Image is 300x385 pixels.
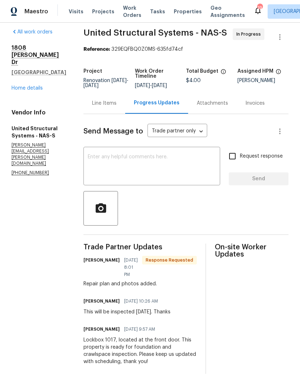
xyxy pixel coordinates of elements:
[245,100,265,107] div: Invoices
[12,86,43,91] a: Home details
[135,69,186,79] h5: Work Order Timeline
[237,69,273,74] h5: Assigned HPM
[124,257,138,278] span: [DATE] 8:01 PM
[236,31,264,38] span: In Progress
[92,8,114,15] span: Projects
[12,109,66,116] h4: Vendor Info
[83,83,99,88] span: [DATE]
[186,69,218,74] h5: Total Budget
[83,47,110,52] b: Reference:
[92,100,117,107] div: Line Items
[83,308,171,316] div: This will be inspected [DATE]. Thanks
[83,257,120,264] h6: [PERSON_NAME]
[276,69,281,78] span: The hpm assigned to this work order.
[12,125,66,139] h5: United Structural Systems - NAS-S
[83,298,120,305] h6: [PERSON_NAME]
[83,78,128,88] span: -
[135,83,167,88] span: -
[174,8,202,15] span: Properties
[83,78,128,88] span: Renovation
[83,128,143,135] span: Send Message to
[186,78,201,83] span: $4.00
[69,8,83,15] span: Visits
[83,336,197,365] div: Lockbox 1017, located at the front door. This property is ready for foundation and crawlspace ins...
[124,326,155,333] span: [DATE] 9:57 AM
[143,257,196,264] span: Response Requested
[215,244,288,258] span: On-site Worker Updates
[83,69,102,74] h5: Project
[147,126,207,137] div: Trade partner only
[83,244,197,251] span: Trade Partner Updates
[83,280,197,287] div: Repair plan and photos added.
[134,99,179,107] div: Progress Updates
[83,46,288,53] div: 329EQFBQ0Z0MS-635fd74cf
[150,9,165,14] span: Tasks
[152,83,167,88] span: [DATE]
[240,153,283,160] span: Request response
[197,100,228,107] div: Attachments
[123,4,141,19] span: Work Orders
[124,298,158,305] span: [DATE] 10:26 AM
[83,28,227,37] span: United Structural Systems - NAS-S
[221,69,226,78] span: The total cost of line items that have been proposed by Opendoor. This sum includes line items th...
[210,4,245,19] span: Geo Assignments
[135,83,150,88] span: [DATE]
[237,78,289,83] div: [PERSON_NAME]
[24,8,48,15] span: Maestro
[83,326,120,333] h6: [PERSON_NAME]
[112,78,127,83] span: [DATE]
[12,30,53,35] a: All work orders
[257,4,262,12] div: 19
